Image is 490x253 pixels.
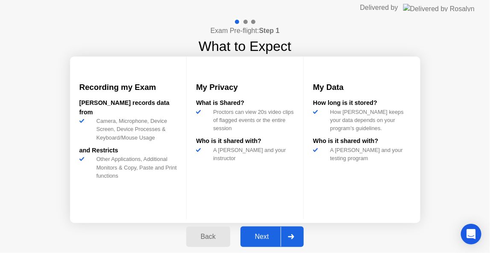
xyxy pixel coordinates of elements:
[93,117,177,142] div: Camera, Microphone, Device Screen, Device Processes & Keyboard/Mouse Usage
[327,108,411,133] div: How [PERSON_NAME] keeps your data depends on your program’s guidelines.
[196,98,294,108] div: What is Shared?
[259,27,279,34] b: Step 1
[79,98,177,117] div: [PERSON_NAME] records data from
[196,137,294,146] div: Who is it shared with?
[196,81,294,93] h3: My Privacy
[241,226,304,247] button: Next
[189,233,228,241] div: Back
[461,224,481,244] div: Open Intercom Messenger
[313,137,411,146] div: Who is it shared with?
[199,36,291,57] h1: What to Expect
[403,4,475,12] img: Delivered by Rosalyn
[211,26,280,36] h4: Exam Pre-flight:
[186,226,230,247] button: Back
[93,155,177,180] div: Other Applications, Additional Monitors & Copy, Paste and Print functions
[210,146,294,162] div: A [PERSON_NAME] and your instructor
[79,81,177,93] h3: Recording my Exam
[313,81,411,93] h3: My Data
[360,3,398,13] div: Delivered by
[327,146,411,162] div: A [PERSON_NAME] and your testing program
[313,98,411,108] div: How long is it stored?
[243,233,281,241] div: Next
[79,146,177,155] div: and Restricts
[210,108,294,133] div: Proctors can view 20s video clips of flagged events or the entire session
